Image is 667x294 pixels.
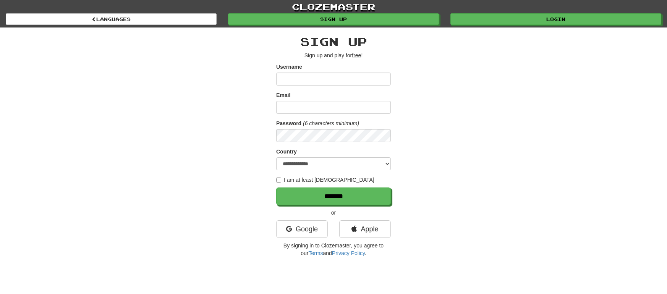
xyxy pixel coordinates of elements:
[276,176,374,184] label: I am at least [DEMOGRAPHIC_DATA]
[339,220,391,238] a: Apple
[352,52,361,58] u: free
[276,178,281,183] input: I am at least [DEMOGRAPHIC_DATA]
[276,242,391,257] p: By signing in to Clozemaster, you agree to our and .
[332,250,365,256] a: Privacy Policy
[303,120,359,126] em: (6 characters minimum)
[6,13,217,25] a: Languages
[308,250,323,256] a: Terms
[276,35,391,48] h2: Sign up
[228,13,439,25] a: Sign up
[276,209,391,216] p: or
[276,220,328,238] a: Google
[276,91,290,99] label: Email
[276,148,297,155] label: Country
[276,52,391,59] p: Sign up and play for !
[276,63,302,71] label: Username
[276,120,301,127] label: Password
[450,13,661,25] a: Login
